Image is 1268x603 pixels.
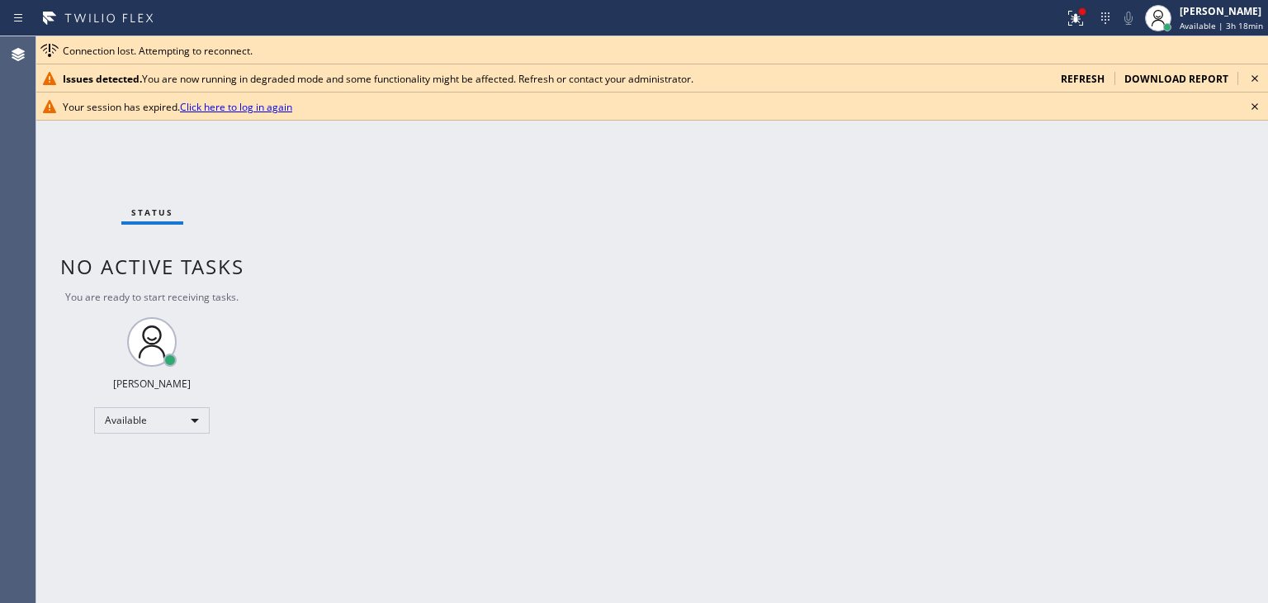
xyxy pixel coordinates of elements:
[131,207,173,218] span: Status
[63,72,142,86] b: Issues detected.
[180,100,292,114] a: Click here to log in again
[1124,72,1228,86] span: download report
[63,100,292,114] span: Your session has expired.
[94,407,210,434] div: Available
[1061,72,1105,86] span: refresh
[63,44,253,58] span: Connection lost. Attempting to reconnect.
[1117,7,1140,30] button: Mute
[1180,4,1263,18] div: [PERSON_NAME]
[113,377,191,391] div: [PERSON_NAME]
[60,253,244,280] span: No active tasks
[1180,20,1263,31] span: Available | 3h 18min
[65,290,239,304] span: You are ready to start receiving tasks.
[63,72,1048,86] div: You are now running in degraded mode and some functionality might be affected. Refresh or contact...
